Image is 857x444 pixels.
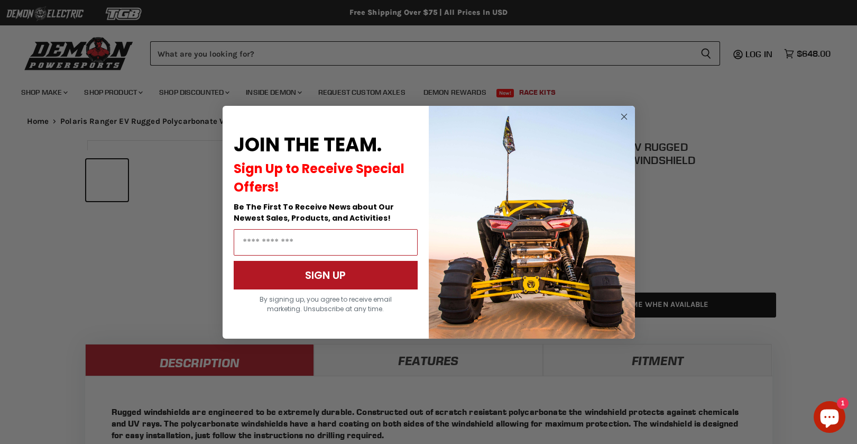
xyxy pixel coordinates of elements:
button: SIGN UP [234,261,418,289]
span: Sign Up to Receive Special Offers! [234,160,404,196]
input: Email Address [234,229,418,256]
span: By signing up, you agree to receive email marketing. Unsubscribe at any time. [260,295,392,313]
img: a9095488-b6e7-41ba-879d-588abfab540b.jpeg [429,106,635,339]
span: Be The First To Receive News about Our Newest Sales, Products, and Activities! [234,202,394,223]
button: Close dialog [618,110,631,123]
span: JOIN THE TEAM. [234,131,382,158]
inbox-online-store-chat: Shopify online store chat [810,401,849,436]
